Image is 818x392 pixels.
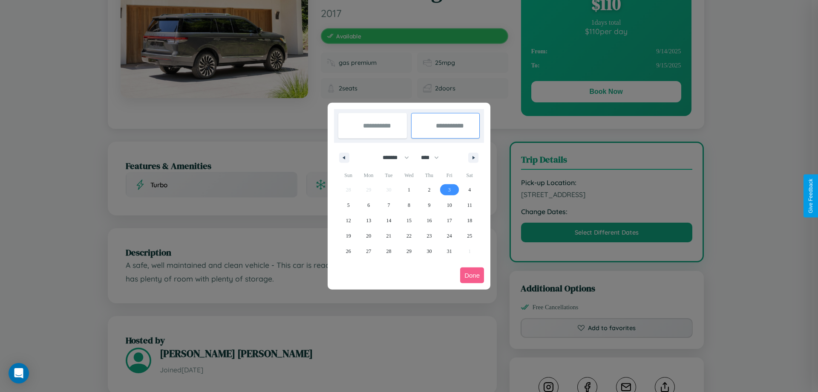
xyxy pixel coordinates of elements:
button: 4 [460,182,480,197]
span: 4 [468,182,471,197]
button: 5 [338,197,358,213]
button: 27 [358,244,378,259]
button: 26 [338,244,358,259]
button: 10 [439,197,459,213]
button: 20 [358,228,378,244]
span: 31 [447,244,452,259]
span: 15 [406,213,412,228]
span: 25 [467,228,472,244]
span: 5 [347,197,350,213]
span: Mon [358,168,378,182]
button: 29 [399,244,419,259]
span: Sun [338,168,358,182]
span: 12 [346,213,351,228]
button: 19 [338,228,358,244]
span: 20 [366,228,371,244]
span: 11 [467,197,472,213]
span: 18 [467,213,472,228]
button: 24 [439,228,459,244]
span: 27 [366,244,371,259]
span: 22 [406,228,412,244]
button: 17 [439,213,459,228]
button: 16 [419,213,439,228]
span: 1 [408,182,410,197]
span: 8 [408,197,410,213]
span: Sat [460,168,480,182]
button: 15 [399,213,419,228]
button: 3 [439,182,459,197]
div: Give Feedback [808,179,814,213]
span: 13 [366,213,371,228]
span: 21 [386,228,392,244]
button: 22 [399,228,419,244]
button: 31 [439,244,459,259]
span: 28 [386,244,392,259]
button: 13 [358,213,378,228]
button: 7 [379,197,399,213]
span: 16 [426,213,432,228]
span: 3 [448,182,451,197]
span: Tue [379,168,399,182]
button: 18 [460,213,480,228]
button: 14 [379,213,399,228]
span: 24 [447,228,452,244]
div: Open Intercom Messenger [9,363,29,383]
span: Wed [399,168,419,182]
button: 25 [460,228,480,244]
button: 9 [419,197,439,213]
button: 1 [399,182,419,197]
span: 17 [447,213,452,228]
button: 8 [399,197,419,213]
button: 30 [419,244,439,259]
span: 7 [388,197,390,213]
span: 26 [346,244,351,259]
span: 9 [428,197,430,213]
span: 14 [386,213,392,228]
span: Fri [439,168,459,182]
button: 28 [379,244,399,259]
span: 2 [428,182,430,197]
button: 23 [419,228,439,244]
span: 23 [426,228,432,244]
button: Done [460,267,484,283]
button: 21 [379,228,399,244]
span: 29 [406,244,412,259]
button: 11 [460,197,480,213]
button: 6 [358,197,378,213]
span: Thu [419,168,439,182]
button: 12 [338,213,358,228]
span: 10 [447,197,452,213]
span: 30 [426,244,432,259]
span: 6 [367,197,370,213]
button: 2 [419,182,439,197]
span: 19 [346,228,351,244]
